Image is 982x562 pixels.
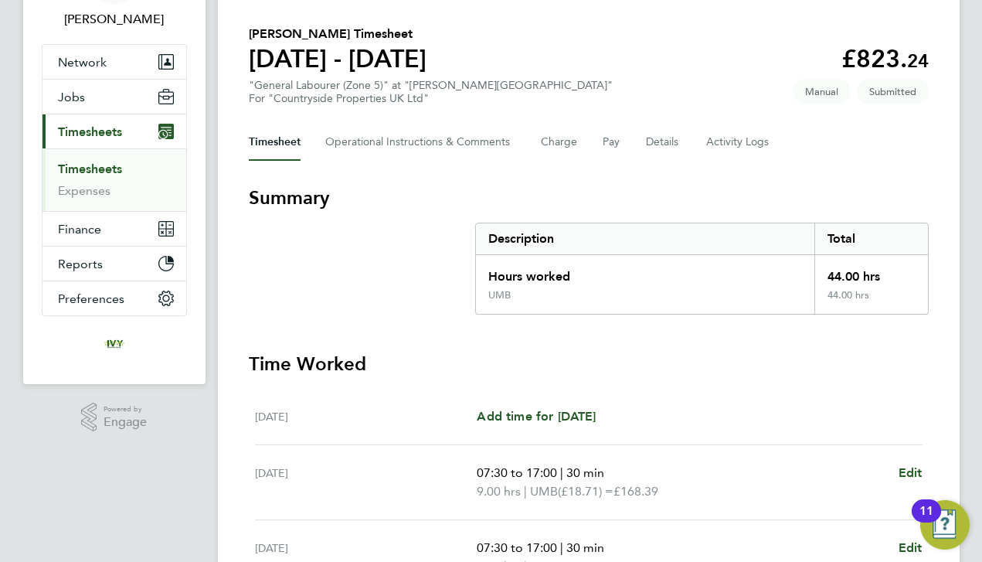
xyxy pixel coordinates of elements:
span: | [560,465,563,480]
span: This timesheet was manually created. [793,79,851,104]
button: Jobs [42,80,186,114]
span: Jobs [58,90,85,104]
button: Preferences [42,281,186,315]
span: 07:30 to 17:00 [477,465,557,480]
h3: Summary [249,186,929,210]
span: | [524,484,527,499]
span: 30 min [566,540,604,555]
button: Timesheet [249,124,301,161]
a: Add time for [DATE] [477,407,596,426]
span: Preferences [58,291,124,306]
button: Timesheets [42,114,186,148]
span: (£18.71) = [558,484,613,499]
button: Charge [541,124,578,161]
h2: [PERSON_NAME] Timesheet [249,25,426,43]
button: Network [42,45,186,79]
button: Finance [42,212,186,246]
div: 11 [919,511,933,531]
div: Hours worked [476,255,815,289]
button: Details [646,124,681,161]
button: Pay [603,124,621,161]
span: 07:30 to 17:00 [477,540,557,555]
a: Go to home page [42,332,187,356]
span: Finance [58,222,101,237]
span: UMB [530,482,558,501]
div: Description [476,223,815,254]
span: Matt Dewhurst [42,10,187,29]
span: Reports [58,257,103,271]
app-decimal: £823. [841,44,929,73]
span: Add time for [DATE] [477,409,596,424]
div: 44.00 hrs [814,255,927,289]
button: Activity Logs [706,124,771,161]
div: [DATE] [255,464,477,501]
div: Total [814,223,927,254]
a: Edit [899,464,923,482]
div: "General Labourer (Zone 5)" at "[PERSON_NAME][GEOGRAPHIC_DATA]" [249,79,613,105]
span: Engage [104,416,147,429]
span: £168.39 [613,484,658,499]
button: Reports [42,247,186,281]
a: Edit [899,539,923,557]
span: Edit [899,540,923,555]
a: Powered byEngage [81,403,147,432]
h3: Time Worked [249,352,929,376]
a: Expenses [58,183,110,198]
span: Network [58,55,107,70]
h1: [DATE] - [DATE] [249,43,426,74]
div: [DATE] [255,407,477,426]
span: Powered by [104,403,147,416]
div: For "Countryside Properties UK Ltd" [249,92,613,105]
button: Open Resource Center, 11 new notifications [920,500,970,550]
a: Timesheets [58,162,122,176]
div: UMB [488,289,511,301]
span: 9.00 hrs [477,484,521,499]
button: Operational Instructions & Comments [325,124,516,161]
span: 30 min [566,465,604,480]
span: 24 [907,49,929,72]
span: Timesheets [58,124,122,139]
div: Timesheets [42,148,186,211]
img: ivyresourcegroup-logo-retina.png [102,332,127,356]
div: 44.00 hrs [814,289,927,314]
span: | [560,540,563,555]
span: This timesheet is Submitted. [857,79,929,104]
span: Edit [899,465,923,480]
div: Summary [475,223,929,315]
